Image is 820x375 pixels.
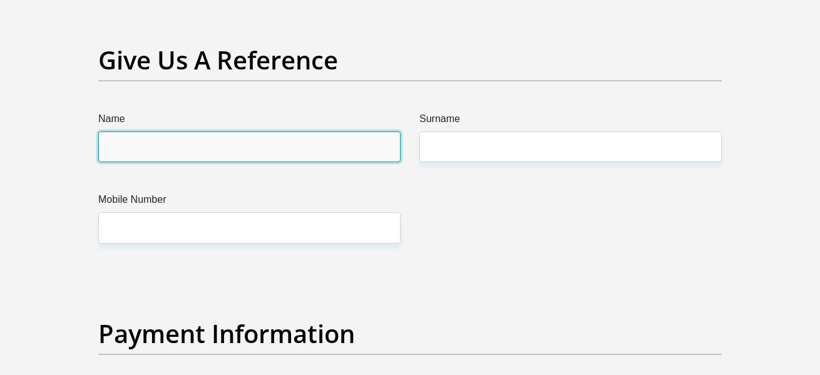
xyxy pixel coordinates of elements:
[98,192,401,212] label: Mobile Number
[419,111,722,131] label: Surname
[419,131,722,162] input: Surname
[98,111,401,131] label: Name
[98,212,401,243] input: Mobile Number
[98,45,722,75] h2: Give Us A Reference
[98,131,401,162] input: Name
[98,319,722,349] h2: Payment Information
